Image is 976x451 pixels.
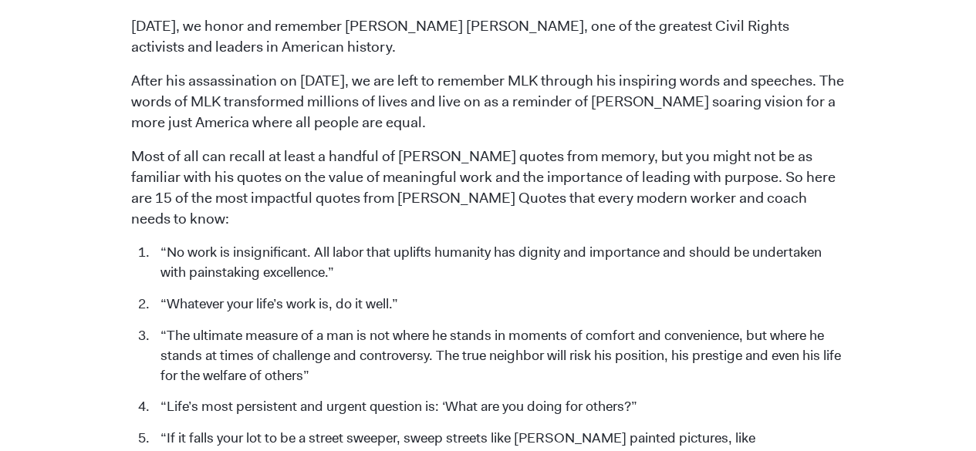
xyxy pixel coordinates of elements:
li: “No work is insignificant. All labor that uplifts humanity has dignity and importance and should ... [153,243,845,283]
p: [DATE], we honor and remember [PERSON_NAME] [PERSON_NAME], one of the greatest Civil Rights activ... [131,16,845,58]
p: After his assassination on [DATE], we are left to remember MLK through his inspiring words and sp... [131,71,845,133]
p: Most of all can recall at least a handful of [PERSON_NAME] quotes from memory, but you might not ... [131,146,845,230]
li: “The ultimate measure of a man is not where he stands in moments of comfort and convenience, but ... [153,326,845,386]
li: “Life’s most persistent and urgent question is: ‘What are you doing for others?” [153,397,845,417]
li: “Whatever your life’s work is, do it well.” [153,294,845,315]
